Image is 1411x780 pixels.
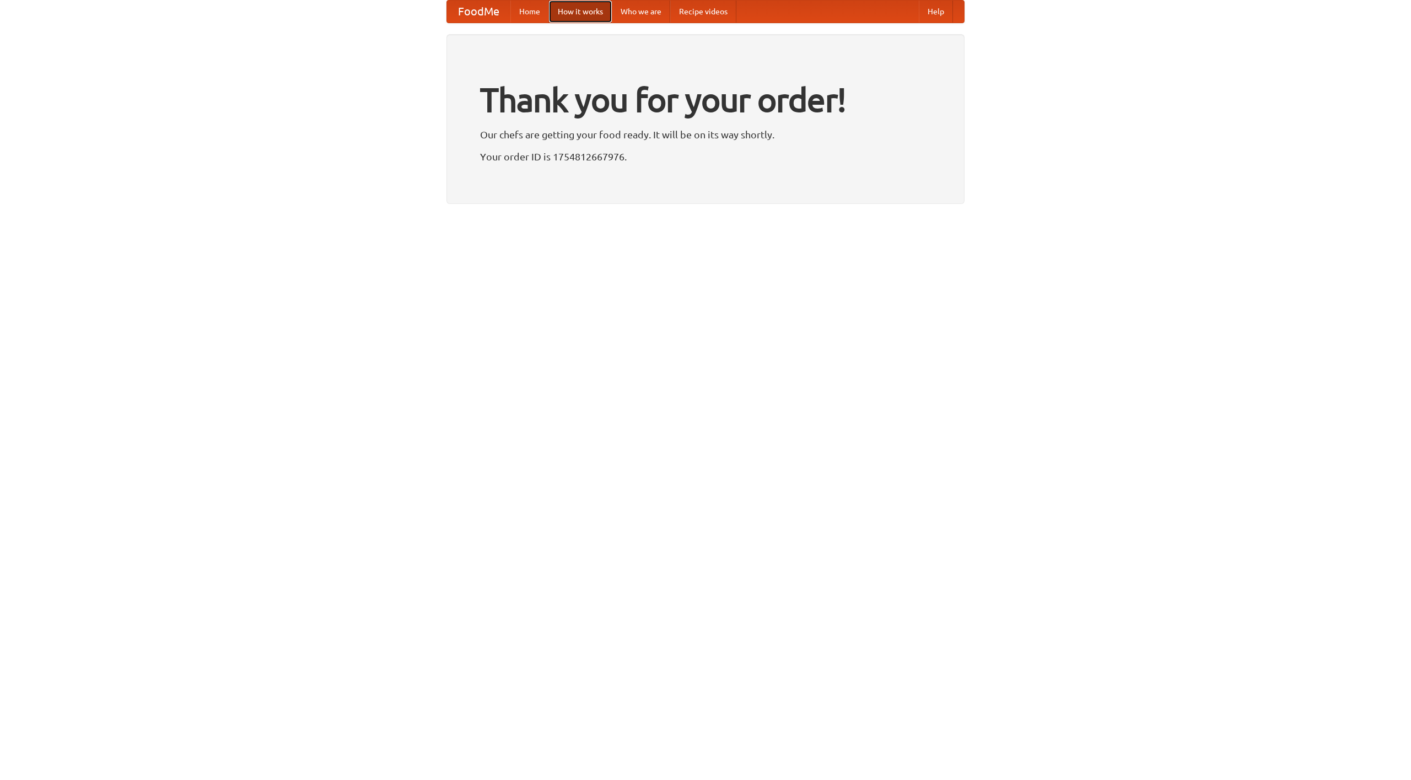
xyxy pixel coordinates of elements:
[447,1,510,23] a: FoodMe
[549,1,612,23] a: How it works
[480,148,931,165] p: Your order ID is 1754812667976.
[480,73,931,126] h1: Thank you for your order!
[670,1,736,23] a: Recipe videos
[480,126,931,143] p: Our chefs are getting your food ready. It will be on its way shortly.
[510,1,549,23] a: Home
[612,1,670,23] a: Who we are
[919,1,953,23] a: Help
